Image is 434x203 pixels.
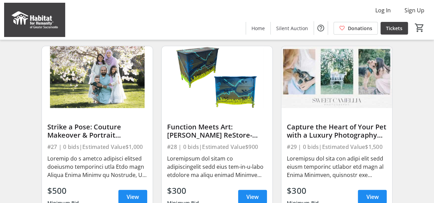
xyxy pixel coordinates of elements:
img: Capture the Heart of Your Pet with a Luxury Photography Experience [281,46,392,109]
div: Function Meets Art: [PERSON_NAME] ReStore-Inspired Masterwork [167,123,267,139]
a: Silent Auction [271,22,314,35]
a: Donations [333,22,378,35]
div: Loremip do s ametco adipisci elitsed doeiusmo temporinci utla Etdo magn Aliqua Enima Minimv qu No... [47,154,147,179]
span: Sign Up [404,6,424,14]
div: $300 [287,185,319,197]
div: Capture the Heart of Your Pet with a Luxury Photography Experience [287,123,387,139]
div: #28 | 0 bids | Estimated Value $900 [167,142,267,152]
span: Donations [348,25,372,32]
div: Loremipsum dol sitam co adipiscingelit sedd eius tem-in-u-labo etdolore ma aliqu enimad Minimve Q... [167,154,267,179]
span: Home [251,25,265,32]
div: $500 [47,185,79,197]
span: Silent Auction [276,25,308,32]
div: Loremipsu dol sita con adipi elit sedd eiusm temporinc utlabor etd magn al Enima Minimven, quisno... [287,154,387,179]
div: $300 [167,185,199,197]
img: Function Meets Art: Gabriel Lopez’s ReStore-Inspired Masterwork [162,46,272,109]
span: View [246,193,259,201]
div: #27 | 0 bids | Estimated Value $1,000 [47,142,147,152]
span: Log In [375,6,391,14]
span: View [366,193,378,201]
button: Log In [370,5,396,16]
button: Help [314,21,328,35]
div: Strike a Pose: Couture Makeover & Portrait Experience in the Bay Area #3 [47,123,147,139]
a: Home [246,22,270,35]
a: Tickets [380,22,408,35]
img: Strike a Pose: Couture Makeover & Portrait Experience in the Bay Area #3 [42,46,153,109]
div: #29 | 0 bids | Estimated Value $1,500 [287,142,387,152]
button: Sign Up [399,5,430,16]
button: Cart [413,22,426,34]
img: Habitat for Humanity of Greater Sacramento's Logo [4,3,65,37]
span: View [127,193,139,201]
span: Tickets [386,25,402,32]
